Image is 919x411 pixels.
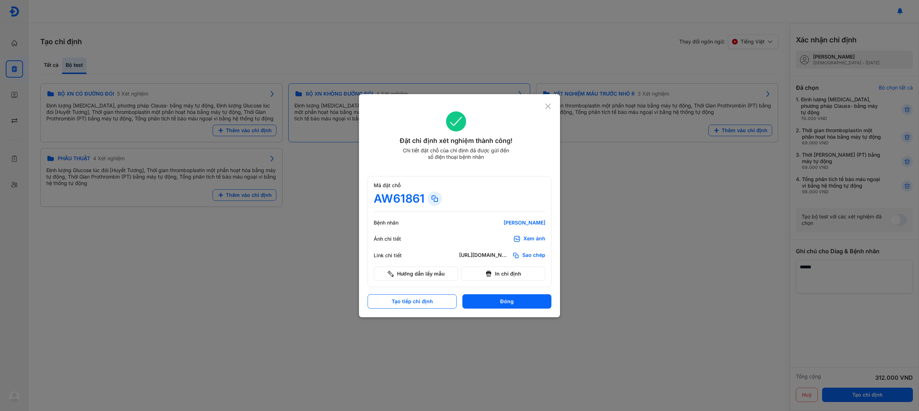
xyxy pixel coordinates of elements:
button: Hướng dẫn lấy mẫu [374,267,458,281]
div: Chi tiết đặt chỗ của chỉ định đã được gửi đến số điện thoại bệnh nhân [400,147,512,160]
div: Ảnh chi tiết [374,236,417,242]
div: Bệnh nhân [374,220,417,226]
div: [URL][DOMAIN_NAME] [459,252,509,259]
div: [PERSON_NAME] [459,220,545,226]
div: Xem ảnh [523,235,545,243]
button: Đóng [462,294,551,309]
button: Tạo tiếp chỉ định [368,294,457,309]
div: Đặt chỉ định xét nghiệm thành công! [368,136,545,146]
div: Mã đặt chỗ [374,182,545,189]
button: In chỉ định [461,267,545,281]
span: Sao chép [522,252,545,259]
div: Link chi tiết [374,252,417,259]
div: AW61861 [374,191,425,206]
